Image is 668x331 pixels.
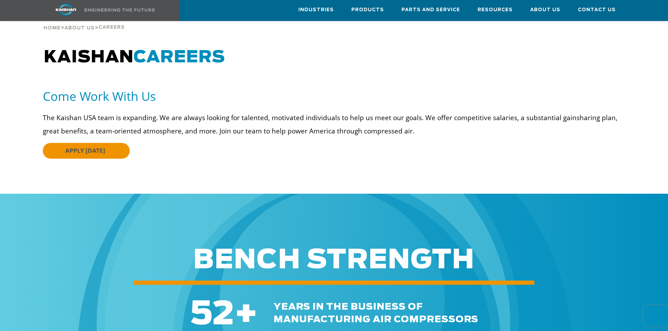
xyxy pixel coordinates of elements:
span: About Us [530,6,560,14]
p: The Kaishan USA team is expanding. We are always looking for talented, motivated individuals to h... [43,111,632,138]
span: About Us [65,26,95,30]
a: About Us [530,0,560,19]
h5: Come Work With Us [43,88,632,104]
span: Parts and Service [402,6,460,14]
span: + [234,298,258,331]
a: Products [351,0,384,19]
a: APPLY [DATE] [43,143,130,159]
img: Engineering the future [85,8,155,12]
a: About Us [65,25,95,31]
span: KAISHAN [44,49,225,66]
a: Contact Us [578,0,616,19]
a: Home [43,25,61,31]
span: Home [43,26,61,30]
span: APPLY [DATE] [65,146,105,154]
span: 52 [190,298,234,331]
a: Parts and Service [402,0,460,19]
span: Careers [99,25,125,30]
span: Industries [298,6,334,14]
span: Products [351,6,384,14]
img: kaishan logo [40,4,92,16]
a: Industries [298,0,334,19]
span: Contact Us [578,6,616,14]
span: years in the business of manufacturing air compressors [274,302,478,324]
a: Resources [478,0,513,19]
span: Resources [478,6,513,14]
span: CAREERS [134,49,225,66]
